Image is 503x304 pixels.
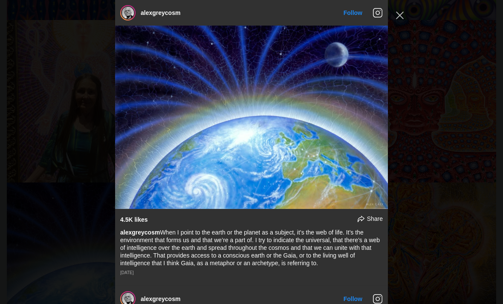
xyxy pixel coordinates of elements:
[393,9,407,22] button: Close Instagram Feed Popup
[120,229,160,236] a: alexgreycosm
[122,7,134,19] img: alexgreycosm
[120,270,383,275] div: [DATE]
[141,9,180,16] a: alexgreycosm
[367,215,383,223] span: Share
[120,216,148,223] div: 4.5K likes
[141,295,180,302] a: alexgreycosm
[120,229,383,267] div: When I point to the earth or the planet as a subject, it’s the web of life. It’s the environment ...
[344,9,362,16] a: Follow
[344,295,362,302] a: Follow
